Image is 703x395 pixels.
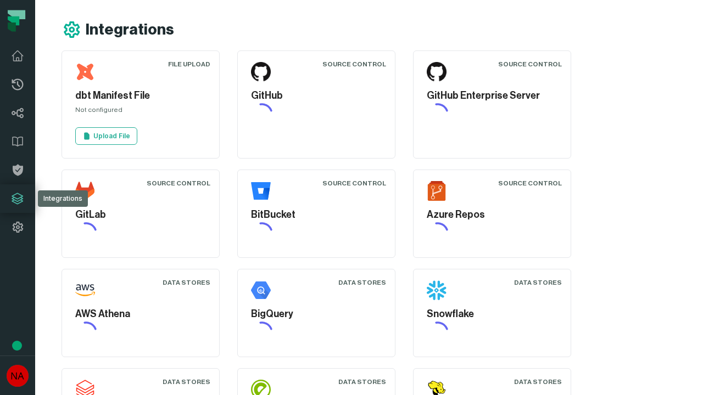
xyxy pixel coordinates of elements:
div: Data Stores [163,278,210,287]
img: GitHub Enterprise Server [427,62,447,82]
div: Integrations [38,190,88,207]
h5: BitBucket [251,207,382,222]
img: Azure Repos [427,181,447,201]
div: Not configured [75,105,206,119]
h5: BigQuery [251,307,382,321]
img: BitBucket [251,181,271,201]
div: Source Control [322,60,386,69]
div: Data Stores [514,377,562,386]
div: Data Stores [163,377,210,386]
h5: AWS Athena [75,307,206,321]
div: Source Control [498,179,562,188]
div: File Upload [168,60,210,69]
div: Source Control [147,179,210,188]
img: GitLab [75,181,95,201]
h1: Integrations [86,20,174,39]
div: Data Stores [514,278,562,287]
a: Upload File [75,127,137,145]
img: avatar of No Repos Account [7,365,29,387]
h5: GitHub [251,88,382,103]
h5: Azure Repos [427,207,557,222]
div: Source Control [498,60,562,69]
h5: GitHub Enterprise Server [427,88,557,103]
div: Source Control [322,179,386,188]
img: dbt Manifest File [75,62,95,82]
h5: dbt Manifest File [75,88,206,103]
h5: Snowflake [427,307,557,321]
img: BigQuery [251,280,271,300]
div: Data Stores [338,278,386,287]
img: Snowflake [427,280,447,300]
h5: GitLab [75,207,206,222]
img: GitHub [251,62,271,82]
div: Data Stores [338,377,386,386]
img: AWS Athena [75,280,95,300]
div: Tooltip anchor [12,341,22,351]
